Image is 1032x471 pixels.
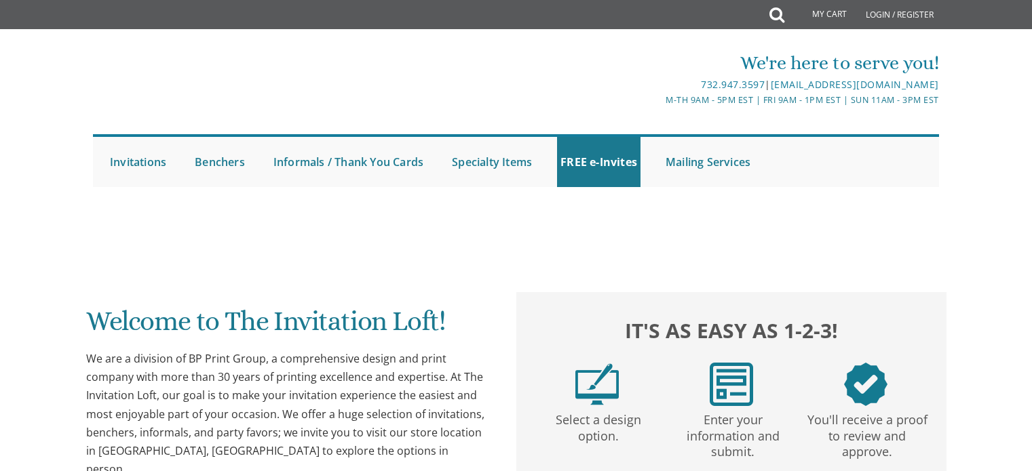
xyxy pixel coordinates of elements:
[557,137,641,187] a: FREE e-Invites
[270,137,427,187] a: Informals / Thank You Cards
[448,137,535,187] a: Specialty Items
[191,137,248,187] a: Benchers
[86,306,489,346] h1: Welcome to The Invitation Loft!
[376,93,939,107] div: M-Th 9am - 5pm EST | Fri 9am - 1pm EST | Sun 11am - 3pm EST
[575,363,619,406] img: step1.png
[376,49,939,77] div: We're here to serve you!
[107,137,170,187] a: Invitations
[668,406,797,460] p: Enter your information and submit.
[534,406,663,445] p: Select a design option.
[662,137,754,187] a: Mailing Services
[530,315,933,346] h2: It's as easy as 1-2-3!
[844,363,887,406] img: step3.png
[803,406,932,460] p: You'll receive a proof to review and approve.
[710,363,753,406] img: step2.png
[701,78,765,91] a: 732.947.3597
[376,77,939,93] div: |
[783,1,856,28] a: My Cart
[771,78,939,91] a: [EMAIL_ADDRESS][DOMAIN_NAME]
